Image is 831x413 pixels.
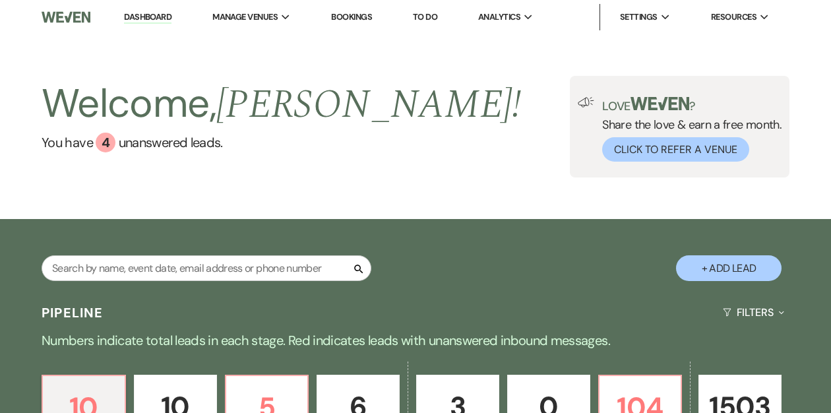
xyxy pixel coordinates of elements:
div: 4 [96,133,115,152]
button: + Add Lead [676,255,782,281]
img: loud-speaker-illustration.svg [578,97,594,108]
input: Search by name, event date, email address or phone number [42,255,371,281]
a: Bookings [331,11,372,22]
img: Weven Logo [42,3,90,31]
a: To Do [413,11,437,22]
span: Manage Venues [212,11,278,24]
h3: Pipeline [42,303,104,322]
img: weven-logo-green.svg [631,97,689,110]
div: Share the love & earn a free month. [594,97,782,162]
a: Dashboard [124,11,171,24]
h2: Welcome, [42,76,521,133]
button: Click to Refer a Venue [602,137,749,162]
span: Resources [711,11,756,24]
a: You have 4 unanswered leads. [42,133,521,152]
button: Filters [718,295,789,330]
span: Settings [620,11,658,24]
span: [PERSON_NAME] ! [216,75,521,135]
span: Analytics [478,11,520,24]
p: Love ? [602,97,782,112]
